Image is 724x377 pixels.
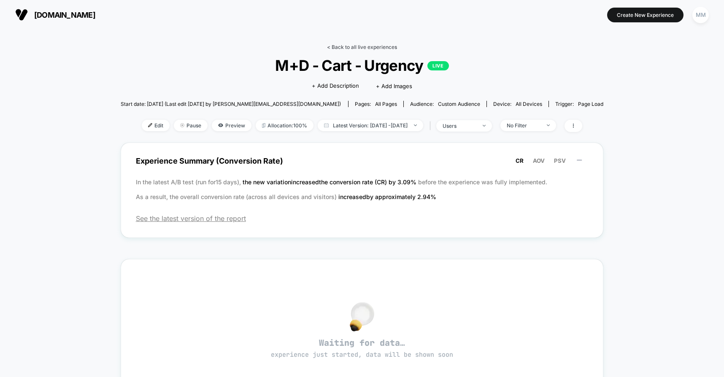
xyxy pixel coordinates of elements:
button: AOV [530,157,547,164]
span: See the latest version of the report [136,214,589,223]
img: end [180,123,184,127]
button: Create New Experience [607,8,683,22]
span: increased by approximately 2.94 % [338,193,436,200]
div: Trigger: [555,101,603,107]
button: PSV [551,157,568,164]
button: CR [513,157,526,164]
span: Waiting for data… [136,337,589,359]
img: no_data [350,302,374,331]
span: AOV [533,157,545,164]
span: Page Load [578,101,603,107]
span: CR [516,157,524,164]
button: [DOMAIN_NAME] [13,8,98,22]
div: MM [692,7,709,23]
span: the new variation increased the conversion rate (CR) by 3.09 % [243,178,418,186]
img: rebalance [262,123,265,128]
img: end [414,124,417,126]
span: Start date: [DATE] (Last edit [DATE] by [PERSON_NAME][EMAIL_ADDRESS][DOMAIN_NAME]) [121,101,341,107]
span: experience just started, data will be shown soon [271,350,453,359]
button: MM [690,6,711,24]
span: | [427,120,436,132]
div: No Filter [507,122,540,129]
span: M+D - Cart - Urgency [145,57,579,74]
span: Preview [212,120,251,131]
img: calendar [324,123,329,127]
div: users [443,123,476,129]
img: edit [148,123,152,127]
span: Device: [486,101,548,107]
span: all pages [375,101,397,107]
img: end [483,125,486,127]
span: PSV [554,157,566,164]
p: LIVE [427,61,448,70]
p: In the latest A/B test (run for 15 days), before the experience was fully implemented. As a resul... [136,175,589,204]
span: Edit [142,120,170,131]
img: Visually logo [15,8,28,21]
div: Pages: [355,101,397,107]
span: + Add Description [312,82,359,90]
span: [DOMAIN_NAME] [34,11,95,19]
span: Custom Audience [438,101,480,107]
span: Latest Version: [DATE] - [DATE] [318,120,423,131]
span: all devices [516,101,542,107]
span: Pause [174,120,208,131]
span: Allocation: 100% [256,120,313,131]
span: Experience Summary (Conversion Rate) [136,151,589,170]
img: end [547,124,550,126]
div: Audience: [410,101,480,107]
span: + Add Images [376,83,412,89]
a: < Back to all live experiences [327,44,397,50]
